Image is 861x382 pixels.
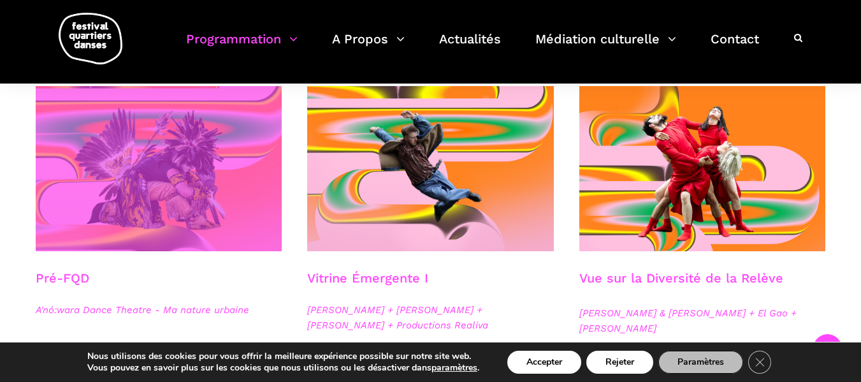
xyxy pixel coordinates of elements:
button: Accepter [507,351,581,374]
a: Actualités [439,28,501,66]
button: Rejeter [586,351,653,374]
p: Vous pouvez en savoir plus sur les cookies que nous utilisons ou les désactiver dans . [87,362,479,374]
a: Contact [711,28,759,66]
button: paramètres [431,362,477,374]
button: Close GDPR Cookie Banner [748,351,771,374]
img: logo-fqd-med [59,13,122,64]
button: Paramètres [658,351,743,374]
p: Nous utilisons des cookies pour vous offrir la meilleure expérience possible sur notre site web. [87,351,479,362]
span: A'nó:wara Dance Theatre - Ma nature urbaine [36,302,282,318]
a: A Propos [332,28,405,66]
h3: Vitrine Émergente I [307,270,428,302]
span: [PERSON_NAME] + [PERSON_NAME] + [PERSON_NAME] + Productions Realiva [307,302,554,333]
h3: Pré-FQD [36,270,89,302]
a: Médiation culturelle [535,28,676,66]
a: Programmation [186,28,298,66]
span: [PERSON_NAME] & [PERSON_NAME] + El Gao + [PERSON_NAME] [579,305,826,336]
h3: Vue sur la Diversité de la Relève [579,270,783,302]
